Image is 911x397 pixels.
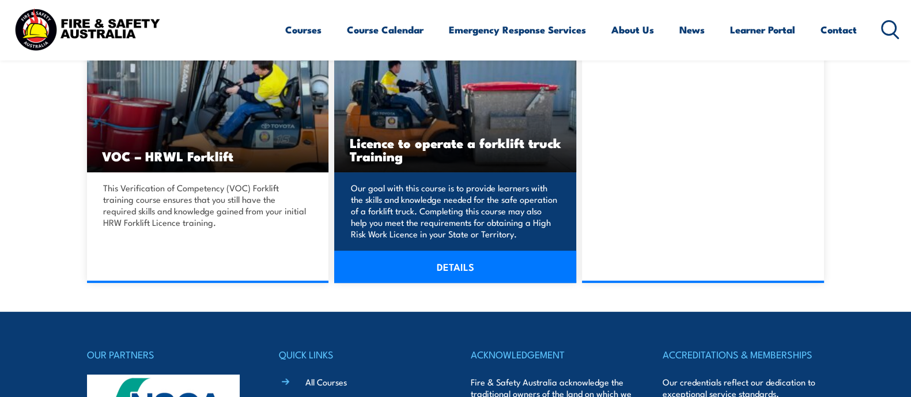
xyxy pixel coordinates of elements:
[279,346,440,362] h4: QUICK LINKS
[349,136,561,162] h3: Licence to operate a forklift truck Training
[87,346,248,362] h4: OUR PARTNERS
[449,14,586,45] a: Emergency Response Services
[679,14,705,45] a: News
[347,14,424,45] a: Course Calendar
[730,14,795,45] a: Learner Portal
[611,14,654,45] a: About Us
[471,346,632,362] h4: ACKNOWLEDGEMENT
[102,149,314,162] h3: VOC – HRWL Forklift
[305,376,347,388] a: All Courses
[334,251,576,283] a: DETAILS
[350,182,557,240] p: Our goal with this course is to provide learners with the skills and knowledge needed for the saf...
[821,14,857,45] a: Contact
[334,37,576,172] img: Licence to operate a forklift truck Training
[87,37,329,172] img: VOC – HRWL Forklift
[103,182,309,228] p: This Verification of Competency (VOC) Forklift training course ensures that you still have the re...
[285,14,322,45] a: Courses
[663,346,824,362] h4: ACCREDITATIONS & MEMBERSHIPS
